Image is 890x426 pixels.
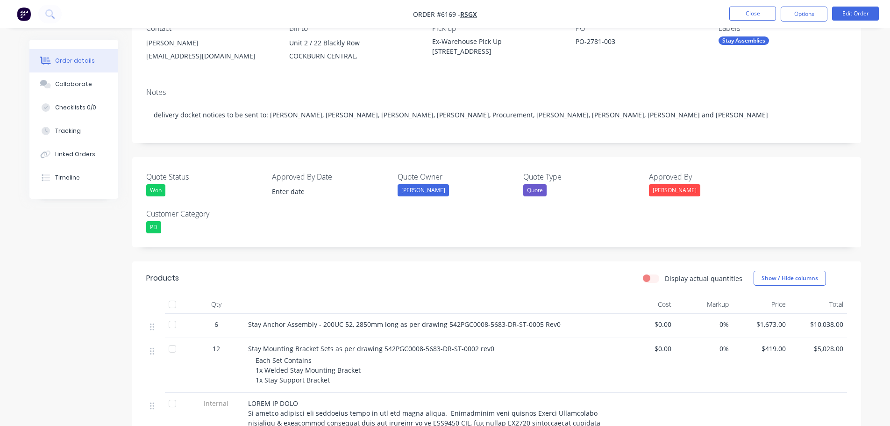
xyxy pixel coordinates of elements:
[256,356,363,384] span: Each Set Contains 1x Welded Stay Mounting Bracket 1x Stay Support Bracket
[55,80,92,88] div: Collaborate
[29,166,118,189] button: Timeline
[665,274,742,283] label: Display actual quantities
[146,221,161,233] div: PD
[523,184,547,196] div: Quote
[729,7,776,21] button: Close
[17,7,31,21] img: Factory
[618,295,676,314] div: Cost
[781,7,827,22] button: Options
[29,119,118,143] button: Tracking
[736,319,786,329] span: $1,673.00
[793,344,843,354] span: $5,028.00
[289,36,417,66] div: Unit 2 / 22 Blackly RowCOCKBURN CENTRAL,
[790,295,847,314] div: Total
[146,208,263,219] label: Customer Category
[272,171,389,182] label: Approved By Date
[736,344,786,354] span: $419.00
[29,143,118,166] button: Linked Orders
[29,72,118,96] button: Collaborate
[55,127,81,135] div: Tracking
[679,319,729,329] span: 0%
[289,36,417,50] div: Unit 2 / 22 Blackly Row
[793,319,843,329] span: $10,038.00
[413,10,460,19] span: Order #6169 -
[576,36,692,50] div: PO-2781-003
[622,319,672,329] span: $0.00
[146,273,179,284] div: Products
[675,295,733,314] div: Markup
[649,171,766,182] label: Approved By
[29,96,118,119] button: Checklists 0/0
[248,344,494,353] span: Stay Mounting Bracket Sets as per drawing 542PGC0008-5683-DR-ST-0002 rev0
[146,88,847,97] div: Notes
[146,36,274,66] div: [PERSON_NAME][EMAIL_ADDRESS][DOMAIN_NAME]
[214,319,218,329] span: 6
[55,150,95,159] div: Linked Orders
[213,344,220,354] span: 12
[146,36,274,50] div: [PERSON_NAME]
[460,10,477,19] a: RSGx
[398,184,449,196] div: [PERSON_NAME]
[289,24,417,33] div: Bill to
[55,173,80,182] div: Timeline
[649,184,700,196] div: [PERSON_NAME]
[248,320,561,329] span: Stay Anchor Assembly - 200UC 52, 2850mm long as per drawing 542PGC0008-5683-DR-ST-0005 Rev0
[398,171,514,182] label: Quote Owner
[146,101,847,129] div: delivery docket notices to be sent to: [PERSON_NAME], [PERSON_NAME], [PERSON_NAME], [PERSON_NAME]...
[754,271,826,286] button: Show / Hide columns
[55,57,95,65] div: Order details
[523,171,640,182] label: Quote Type
[265,185,382,199] input: Enter date
[188,295,244,314] div: Qty
[719,24,847,33] div: Labels
[55,103,96,112] div: Checklists 0/0
[679,344,729,354] span: 0%
[146,50,274,63] div: [EMAIL_ADDRESS][DOMAIN_NAME]
[576,24,704,33] div: PO
[432,36,560,56] div: Ex-Warehouse Pick Up [STREET_ADDRESS]
[719,36,769,45] div: Stay Assemblies
[146,171,263,182] label: Quote Status
[622,344,672,354] span: $0.00
[432,24,560,33] div: Pick up
[289,50,417,63] div: COCKBURN CENTRAL,
[192,398,241,408] span: Internal
[146,184,165,196] div: Won
[146,24,274,33] div: Contact
[733,295,790,314] div: Price
[29,49,118,72] button: Order details
[832,7,879,21] button: Edit Order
